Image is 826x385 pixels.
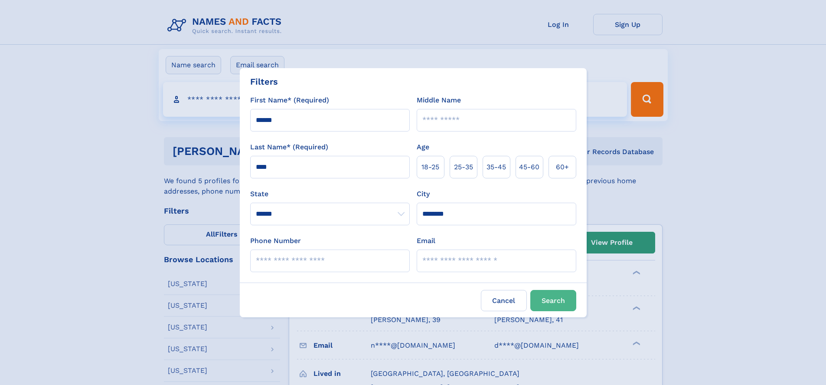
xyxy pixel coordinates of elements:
[250,75,278,88] div: Filters
[417,236,435,246] label: Email
[250,189,410,199] label: State
[417,189,430,199] label: City
[250,142,328,152] label: Last Name* (Required)
[454,162,473,172] span: 25‑35
[417,142,429,152] label: Age
[421,162,439,172] span: 18‑25
[530,290,576,311] button: Search
[556,162,569,172] span: 60+
[250,95,329,105] label: First Name* (Required)
[519,162,539,172] span: 45‑60
[250,236,301,246] label: Phone Number
[486,162,506,172] span: 35‑45
[417,95,461,105] label: Middle Name
[481,290,527,311] label: Cancel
